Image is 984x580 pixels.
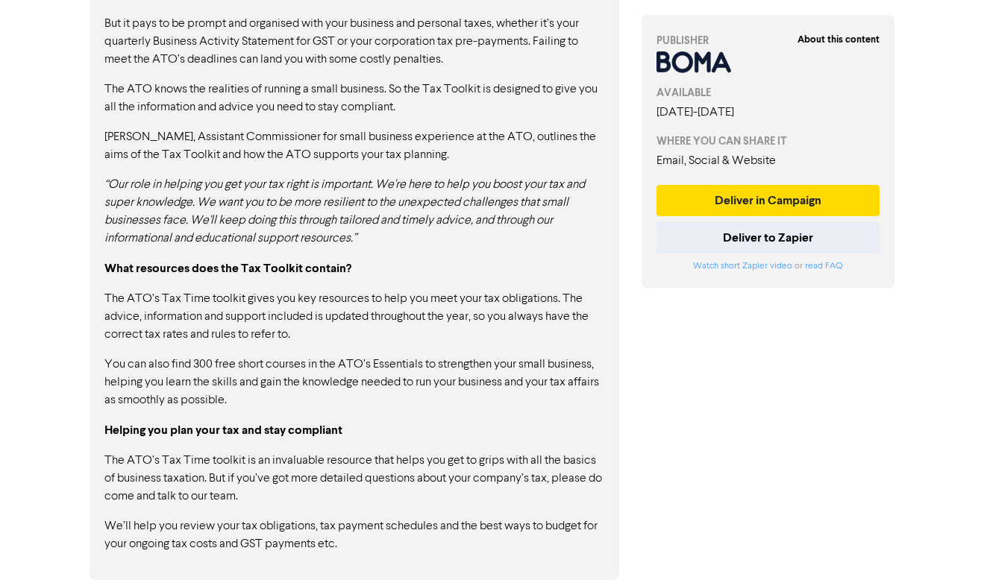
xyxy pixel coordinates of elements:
button: Deliver in Campaign [656,185,880,216]
strong: Helping you plan your tax and stay compliant [104,423,342,438]
p: The ATO’s Tax Time toolkit is an invaluable resource that helps you get to grips with all the bas... [104,452,604,505]
div: Email, Social & Website [656,152,880,170]
p: The ATO’s Tax Time toolkit gives you key resources to help you meet your tax obligations. The adv... [104,290,604,344]
p: We’ll help you review your tax obligations, tax payment schedules and the best ways to budget for... [104,517,604,553]
div: or [656,259,880,273]
iframe: Chat Widget [909,508,984,580]
div: PUBLISHER [656,33,880,48]
p: But it pays to be prompt and organised with your business and personal taxes, whether it’s your q... [104,15,604,69]
button: Deliver to Zapier [656,222,880,253]
strong: What resources does the Tax Toolkit contain? [104,261,351,276]
p: The ATO knows the realities of running a small business. So the Tax Toolkit is designed to give y... [104,81,604,116]
div: AVAILABLE [656,85,880,101]
a: read FAQ [805,262,842,271]
div: [DATE] - [DATE] [656,104,880,122]
strong: About this content [797,34,880,45]
p: You can also find 300 free short courses in the ATO’s Essentials to strengthen your small busines... [104,356,604,409]
em: “Our role in helping you get your tax right is important. We're here to help you boost your tax a... [104,179,585,245]
p: [PERSON_NAME], Assistant Commissioner for small business experience at the ATO, outlines the aims... [104,128,604,164]
div: WHERE YOU CAN SHARE IT [656,133,880,149]
a: Watch short Zapier video [693,262,792,271]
